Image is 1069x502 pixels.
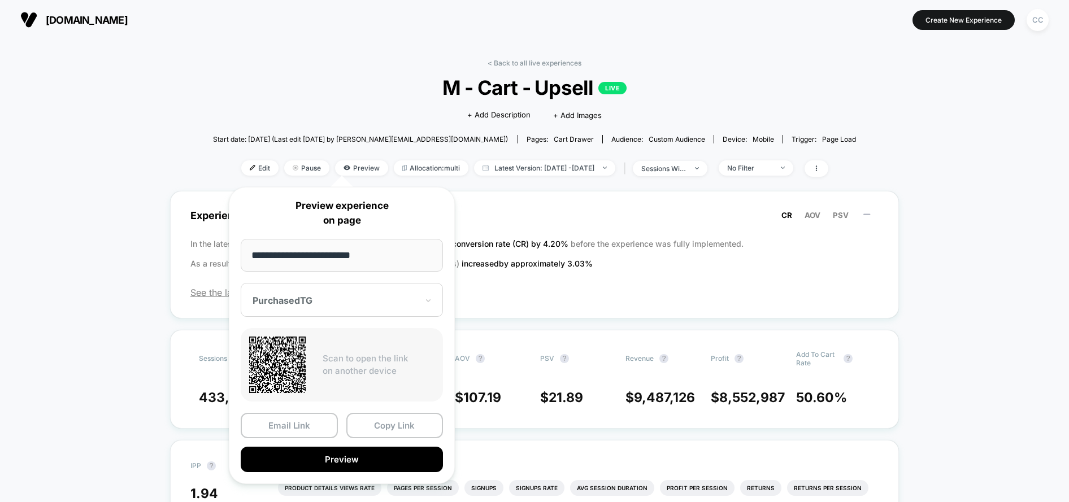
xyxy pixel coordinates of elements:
span: Profit [711,354,729,363]
img: end [781,167,785,169]
button: ? [844,354,853,363]
span: 9,487,126 [634,390,695,405]
span: Sessions [199,354,227,363]
span: + Add Images [553,111,602,120]
div: Audience: [611,135,705,143]
p: In the latest A/B test (run for 23 days), before the experience was fully implemented. As a resul... [190,234,879,273]
button: ? [659,354,668,363]
span: M - Cart - Upsell [245,76,824,99]
img: edit [250,165,255,171]
p: Preview experience on page [241,199,443,228]
button: ? [207,461,216,470]
div: No Filter [727,164,772,172]
span: Add To Cart Rate [796,350,838,367]
span: AOV [805,211,820,220]
span: 50.60 % [796,390,847,405]
span: 8,552,987 [719,390,785,405]
button: PSV [829,210,852,220]
span: $ [711,390,785,405]
p: Would like to see more reports? [278,460,879,469]
span: Allocation: multi [394,160,468,176]
span: Page Load [822,135,856,143]
img: end [293,165,298,171]
button: ? [735,354,744,363]
li: Returns [740,480,781,496]
span: 1.94 [190,486,218,501]
span: Preview [335,160,388,176]
button: ? [560,354,569,363]
span: Experience Summary (Conversion Rate) [190,203,879,228]
li: Returns Per Session [787,480,868,496]
span: Revenue [625,354,654,363]
span: $ [625,390,695,405]
span: Custom Audience [649,135,705,143]
span: IPP [190,461,201,470]
img: end [695,167,699,169]
button: Create New Experience [912,10,1015,30]
div: CC [1027,9,1049,31]
li: Avg Session Duration [570,480,654,496]
div: Trigger: [792,135,856,143]
button: Preview [241,447,443,472]
button: AOV [801,210,824,220]
span: Edit [241,160,279,176]
span: $ [540,390,583,405]
span: 433,351 [199,390,251,405]
li: Signups Rate [509,480,564,496]
img: calendar [483,165,489,171]
p: LIVE [598,82,627,94]
p: Scan to open the link on another device [323,352,434,378]
span: Start date: [DATE] (Last edit [DATE] by [PERSON_NAME][EMAIL_ADDRESS][DOMAIN_NAME]) [213,135,508,143]
span: PSV [540,354,554,363]
button: CC [1023,8,1052,32]
span: mobile [753,135,774,143]
span: cart drawer [554,135,594,143]
button: ? [476,354,485,363]
div: sessions with impression [641,164,686,173]
span: CR [781,211,792,220]
img: rebalance [402,165,407,171]
button: CR [778,210,796,220]
span: Latest Version: [DATE] - [DATE] [474,160,615,176]
span: 21.89 [549,390,583,405]
span: See the latest version of the report [190,287,879,298]
button: Email Link [241,413,338,438]
span: 107.19 [463,390,501,405]
button: [DOMAIN_NAME] [17,11,131,29]
li: Signups [464,480,503,496]
img: Visually logo [20,11,37,28]
img: end [603,167,607,169]
a: < Back to all live experiences [488,59,581,67]
span: increased by approximately 3.03 % [462,259,593,268]
button: Copy Link [346,413,444,438]
span: + Add Description [467,110,531,121]
span: | [621,160,633,177]
span: [DOMAIN_NAME] [46,14,128,26]
span: Device: [714,135,783,143]
div: Pages: [527,135,594,143]
span: PSV [833,211,849,220]
li: Profit Per Session [660,480,735,496]
span: $ [455,390,501,405]
span: Pause [284,160,329,176]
